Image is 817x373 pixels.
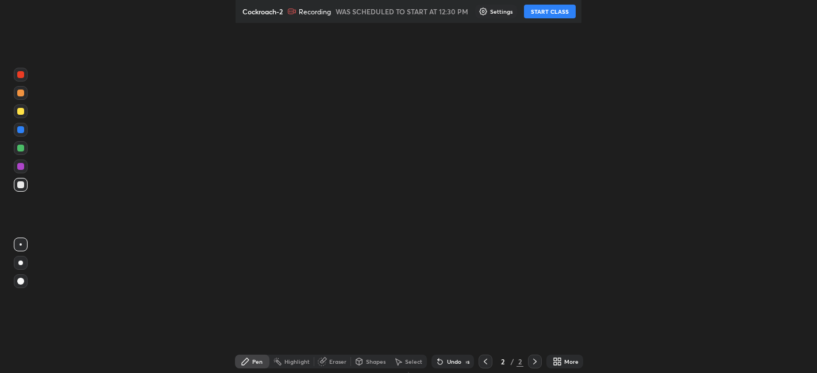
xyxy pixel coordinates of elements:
[453,359,469,364] div: Slides
[336,6,468,17] h5: WAS SCHEDULED TO START AT 12:30 PM
[252,359,263,364] div: Pen
[497,358,508,365] div: 2
[517,356,523,367] div: 2
[511,358,514,365] div: /
[490,9,512,14] p: Settings
[299,7,331,16] p: Recording
[479,7,488,16] img: class-settings-icons
[329,359,346,364] div: Eraser
[524,5,576,18] button: START CLASS
[242,7,283,16] p: Cockroach-2
[405,359,422,364] div: Select
[284,359,310,364] div: Highlight
[564,359,579,364] div: More
[447,359,461,364] div: Undo
[287,7,296,16] img: recording.375f2c34.svg
[366,359,386,364] div: Shapes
